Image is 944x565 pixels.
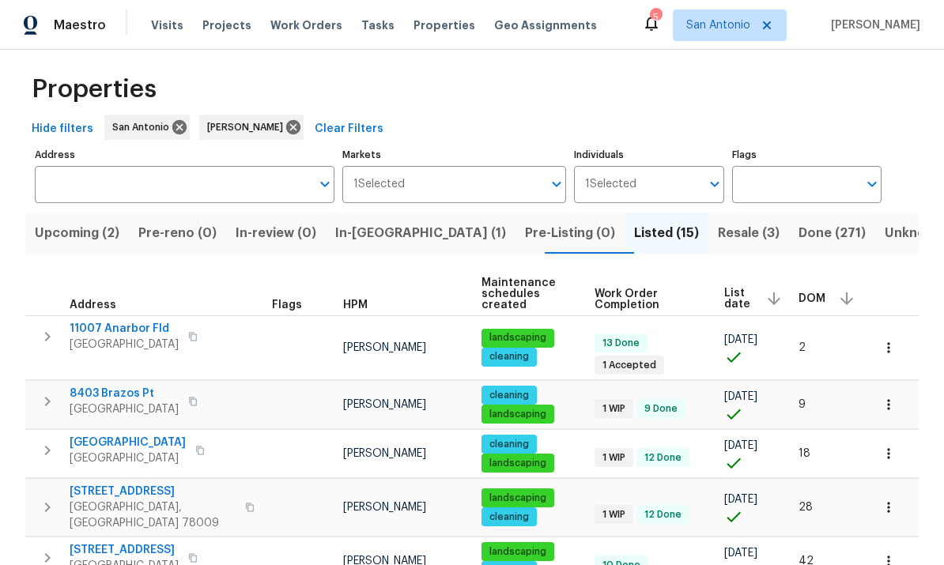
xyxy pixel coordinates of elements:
span: [GEOGRAPHIC_DATA], [GEOGRAPHIC_DATA] 78009 [70,499,236,531]
span: [PERSON_NAME] [343,342,426,353]
span: 28 [799,502,813,513]
span: List date [724,288,753,310]
span: In-review (0) [236,222,316,244]
span: DOM [799,293,825,304]
span: Properties [413,17,475,33]
span: 2 [799,342,806,353]
span: [PERSON_NAME] [343,399,426,410]
label: Flags [732,150,882,160]
span: Upcoming (2) [35,222,119,244]
span: [GEOGRAPHIC_DATA] [70,450,186,466]
span: [GEOGRAPHIC_DATA] [70,337,179,352]
span: cleaning [483,350,535,363]
button: Open [546,173,568,195]
div: 5 [650,9,661,25]
label: Markets [342,150,567,160]
span: 12 Done [638,508,688,522]
span: Work Orders [270,17,342,33]
span: [STREET_ADDRESS] [70,542,179,558]
span: 1 Selected [585,178,636,191]
span: [PERSON_NAME] [343,502,426,513]
span: San Antonio [112,119,176,135]
span: landscaping [483,457,553,470]
label: Individuals [574,150,723,160]
label: Address [35,150,334,160]
span: 12 Done [638,451,688,465]
span: Projects [202,17,251,33]
span: [PERSON_NAME] [343,448,426,459]
span: Address [70,299,116,311]
span: [GEOGRAPHIC_DATA] [70,401,179,417]
span: landscaping [483,408,553,421]
span: Clear Filters [315,119,383,139]
span: Geo Assignments [494,17,597,33]
span: HPM [343,299,368,311]
span: 1 Accepted [596,359,663,372]
span: 8403 Brazos Pt [70,386,179,401]
span: [PERSON_NAME] [207,119,289,135]
span: 1 WIP [596,402,632,416]
span: 1 WIP [596,508,632,522]
span: landscaping [483,331,553,345]
span: 9 Done [638,402,684,416]
span: 13 Done [596,337,646,350]
span: 18 [799,448,810,459]
button: Open [704,173,726,195]
span: cleaning [483,438,535,451]
span: Maestro [54,17,106,33]
span: Work Order Completion [595,288,697,311]
button: Clear Filters [308,115,390,144]
span: [DATE] [724,494,757,505]
span: Listed (15) [634,222,699,244]
span: Visits [151,17,183,33]
span: Tasks [361,20,395,31]
span: Pre-Listing (0) [525,222,615,244]
span: Pre-reno (0) [138,222,217,244]
div: [PERSON_NAME] [199,115,304,140]
button: Hide filters [25,115,100,144]
span: landscaping [483,492,553,505]
span: In-[GEOGRAPHIC_DATA] (1) [335,222,506,244]
span: Properties [32,81,157,97]
span: Flags [272,299,302,311]
span: [DATE] [724,334,757,345]
span: [STREET_ADDRESS] [70,484,236,499]
span: Done (271) [799,222,866,244]
span: Maintenance schedules created [481,277,568,311]
span: Hide filters [32,119,93,139]
span: [DATE] [724,440,757,451]
span: 1 Selected [353,178,405,191]
span: [DATE] [724,391,757,402]
span: cleaning [483,510,535,524]
button: Open [861,173,883,195]
span: [GEOGRAPHIC_DATA] [70,435,186,450]
div: San Antonio [104,115,190,140]
span: landscaping [483,545,553,559]
span: cleaning [483,389,535,402]
span: [PERSON_NAME] [825,17,920,33]
span: Resale (3) [718,222,780,244]
button: Open [314,173,336,195]
span: 1 WIP [596,451,632,465]
span: 9 [799,399,806,410]
span: 11007 Anarbor Fld [70,321,179,337]
span: [DATE] [724,548,757,559]
span: San Antonio [686,17,750,33]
